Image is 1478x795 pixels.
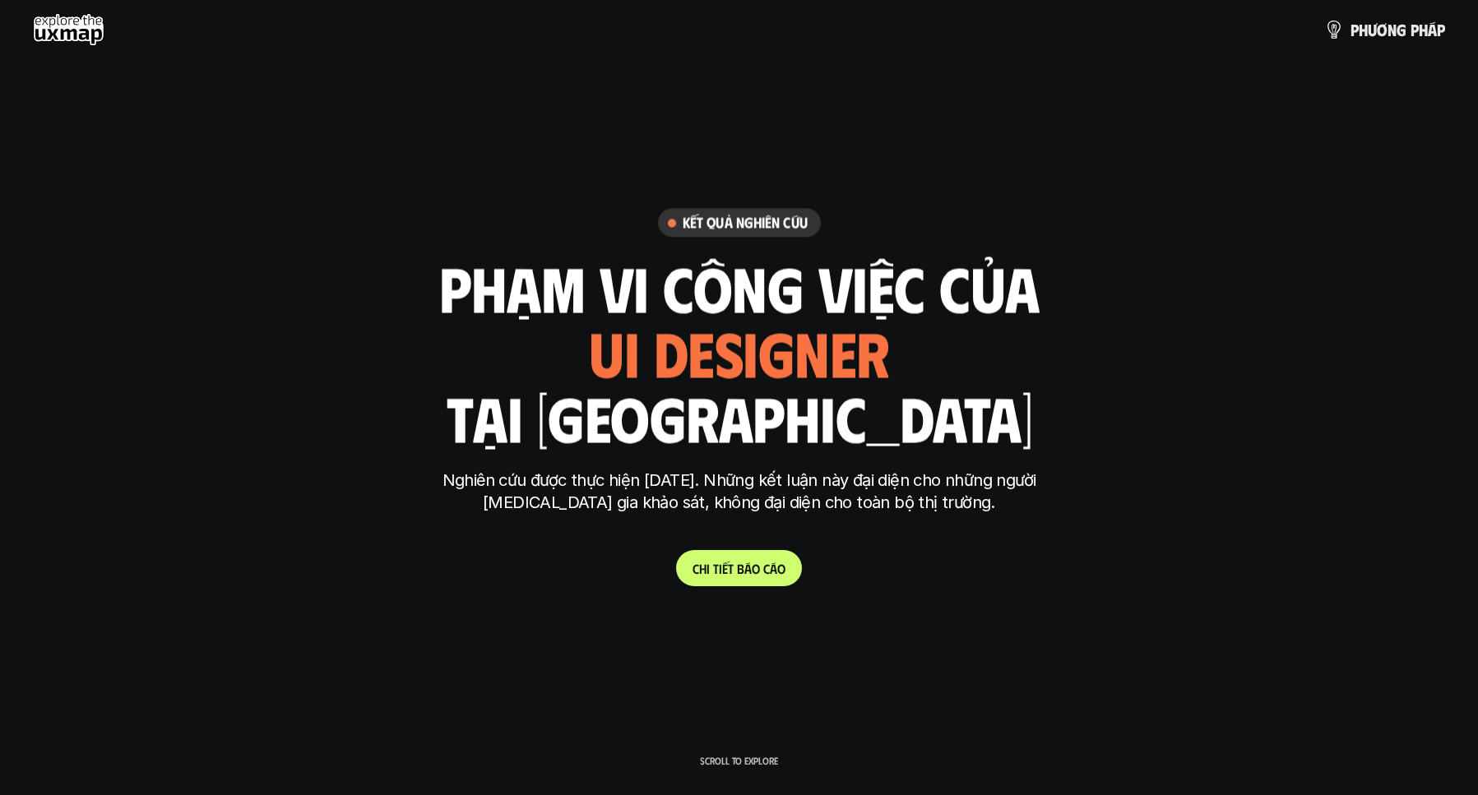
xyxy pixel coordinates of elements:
[1324,13,1445,46] a: phươngpháp
[770,561,777,576] span: á
[763,561,770,576] span: c
[1377,21,1388,39] span: ơ
[713,561,719,576] span: t
[1359,21,1368,39] span: h
[699,561,707,576] span: h
[1388,21,1397,39] span: n
[707,561,710,576] span: i
[1437,21,1445,39] span: p
[1419,21,1428,39] span: h
[737,561,744,576] span: b
[777,561,785,576] span: o
[683,213,808,232] h6: Kết quả nghiên cứu
[693,561,699,576] span: C
[1397,21,1406,39] span: g
[722,561,728,576] span: ế
[700,755,778,766] p: Scroll to explore
[1428,21,1437,39] span: á
[728,561,734,576] span: t
[752,561,760,576] span: o
[744,561,752,576] span: á
[1411,21,1419,39] span: p
[719,561,722,576] span: i
[1351,21,1359,39] span: p
[676,550,802,586] a: Chitiếtbáocáo
[439,253,1040,322] h1: phạm vi công việc của
[446,383,1032,452] h1: tại [GEOGRAPHIC_DATA]
[1368,21,1377,39] span: ư
[431,469,1048,514] p: Nghiên cứu được thực hiện [DATE]. Những kết luận này đại diện cho những người [MEDICAL_DATA] gia ...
